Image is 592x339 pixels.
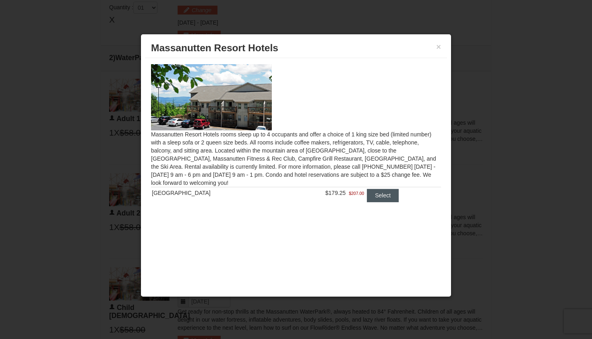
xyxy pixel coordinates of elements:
[349,189,364,197] span: $207.00
[436,43,441,51] button: ×
[367,189,399,202] button: Select
[152,189,278,197] div: [GEOGRAPHIC_DATA]
[145,58,447,218] div: Massanutten Resort Hotels rooms sleep up to 4 occupants and offer a choice of 1 king size bed (li...
[151,64,272,130] img: 19219026-1-e3b4ac8e.jpg
[151,42,278,53] span: Massanutten Resort Hotels
[325,190,346,196] span: $179.25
